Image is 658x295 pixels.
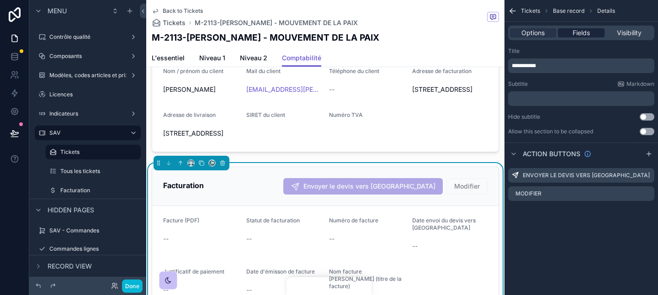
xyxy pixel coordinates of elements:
[246,285,252,295] span: --
[46,164,141,179] a: Tous les tickets
[152,50,185,68] a: L'essentiel
[163,7,203,15] span: Back to Tickets
[35,49,141,63] a: Composants
[240,53,267,63] span: Niveau 2
[523,172,650,179] label: Envoyer le devis vers [GEOGRAPHIC_DATA]
[49,72,128,79] label: Modèles, codes articles et prix
[521,7,540,15] span: Tickets
[240,50,267,68] a: Niveau 2
[48,6,67,16] span: Menu
[246,217,300,224] span: Statut de facturation
[35,242,141,256] a: Commandes lignes
[246,234,252,243] span: --
[35,30,141,44] a: Contrôle qualité
[329,217,378,224] span: Numéro de facture
[152,31,379,44] h1: M-2113-[PERSON_NAME] - MOUVEMENT DE LA PAIX
[122,279,143,293] button: Done
[523,149,580,158] span: Action buttons
[412,217,476,231] span: Date envoi du devis vers [GEOGRAPHIC_DATA]
[152,53,185,63] span: L'essentiel
[163,18,186,27] span: Tickets
[508,113,540,121] label: Hide subtitle
[617,28,642,37] span: Visibility
[412,242,418,251] span: --
[508,128,593,135] label: Allow this section to be collapsed
[521,28,545,37] span: Options
[553,7,584,15] span: Base record
[60,148,135,156] label: Tickets
[597,7,615,15] span: Details
[49,33,126,41] label: Contrôle qualité
[35,126,141,140] a: SAV
[49,245,139,253] label: Commandes lignes
[282,53,321,63] span: Comptabilité
[508,91,654,106] div: scrollable content
[163,268,224,275] span: Justificatif de paiement
[35,87,141,102] a: Licences
[49,53,126,60] label: Composants
[246,268,315,275] span: Date d'émisson de facture
[199,50,225,68] a: Niveau 1
[48,262,92,271] span: Record view
[163,217,199,224] span: Facture (PDF)
[152,7,203,15] a: Back to Tickets
[46,145,141,159] a: Tickets
[152,18,186,27] a: Tickets
[163,178,204,193] h2: Facturation
[49,91,139,98] label: Licences
[35,223,141,238] a: SAV - Commandes
[573,28,590,37] span: Fields
[508,80,528,88] label: Subtitle
[508,58,654,73] div: scrollable content
[199,53,225,63] span: Niveau 1
[515,190,541,197] label: Modifier
[49,227,139,234] label: SAV - Commandes
[48,205,94,215] span: Hidden pages
[617,80,654,88] a: Markdown
[329,268,402,290] span: Nom facture [PERSON_NAME] (titre de la facture)
[163,234,169,243] span: --
[35,106,141,121] a: Indicateurs
[329,234,334,243] span: --
[35,68,141,83] a: Modèles, codes articles et prix
[49,129,122,137] label: SAV
[195,18,358,27] a: M-2113-[PERSON_NAME] - MOUVEMENT DE LA PAIX
[60,187,139,194] label: Facturation
[49,110,126,117] label: Indicateurs
[626,80,654,88] span: Markdown
[163,285,169,295] span: --
[508,47,520,55] label: Title
[282,50,321,67] a: Comptabilité
[46,183,141,198] a: Facturation
[60,168,139,175] label: Tous les tickets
